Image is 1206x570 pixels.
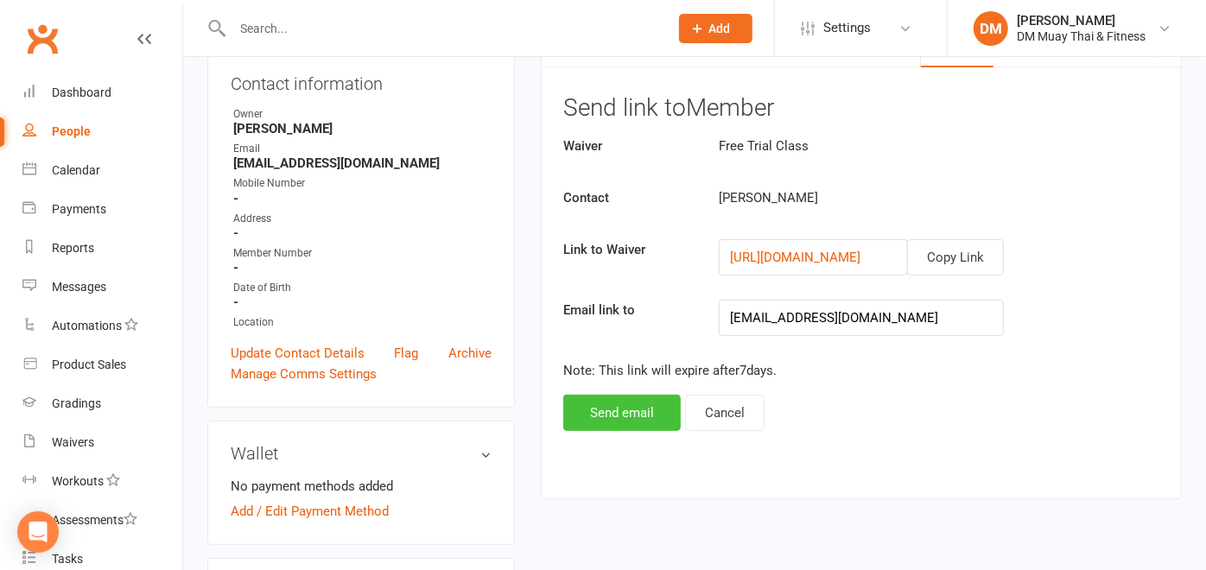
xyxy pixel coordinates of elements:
[231,67,492,93] h3: Contact information
[563,360,1159,381] p: Note: This link will expire after 7 days.
[22,345,182,384] a: Product Sales
[231,364,377,384] a: Manage Comms Settings
[52,474,104,488] div: Workouts
[706,136,1069,156] div: Free Trial Class
[22,423,182,462] a: Waivers
[395,343,419,364] a: Flag
[233,314,492,331] div: Location
[52,396,101,410] div: Gradings
[52,124,91,138] div: People
[1017,28,1146,44] div: DM Muay Thai & Fitness
[233,225,492,241] strong: -
[52,280,106,294] div: Messages
[709,22,731,35] span: Add
[550,239,706,260] label: Link to Waiver
[52,241,94,255] div: Reports
[231,343,365,364] a: Update Contact Details
[233,121,492,136] strong: [PERSON_NAME]
[1017,13,1146,28] div: [PERSON_NAME]
[550,300,706,320] label: Email link to
[823,9,871,47] span: Settings
[52,163,100,177] div: Calendar
[52,358,126,371] div: Product Sales
[233,191,492,206] strong: -
[448,343,492,364] a: Archive
[550,187,706,208] label: Contact
[22,462,182,501] a: Workouts
[17,511,59,553] div: Open Intercom Messenger
[706,187,1069,208] div: [PERSON_NAME]
[563,95,1159,122] h3: Send link to Member
[563,395,681,431] button: Send email
[231,444,492,463] h3: Wallet
[52,202,106,216] div: Payments
[22,268,182,307] a: Messages
[233,175,492,192] div: Mobile Number
[233,155,492,171] strong: [EMAIL_ADDRESS][DOMAIN_NAME]
[907,239,1004,275] button: Copy Link
[231,476,492,497] li: No payment methods added
[730,250,860,265] a: [URL][DOMAIN_NAME]
[679,14,752,43] button: Add
[233,211,492,227] div: Address
[22,190,182,229] a: Payments
[22,151,182,190] a: Calendar
[231,501,389,522] a: Add / Edit Payment Method
[233,280,492,296] div: Date of Birth
[52,513,137,527] div: Assessments
[233,245,492,262] div: Member Number
[550,136,706,156] label: Waiver
[22,112,182,151] a: People
[21,17,64,60] a: Clubworx
[52,552,83,566] div: Tasks
[233,260,492,275] strong: -
[22,229,182,268] a: Reports
[52,85,111,99] div: Dashboard
[22,501,182,540] a: Assessments
[233,141,492,157] div: Email
[685,395,765,431] button: Cancel
[52,435,94,449] div: Waivers
[22,73,182,112] a: Dashboard
[974,11,1008,46] div: DM
[22,307,182,345] a: Automations
[233,106,492,123] div: Owner
[52,319,122,332] div: Automations
[22,384,182,423] a: Gradings
[233,294,492,310] strong: -
[227,16,657,41] input: Search...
